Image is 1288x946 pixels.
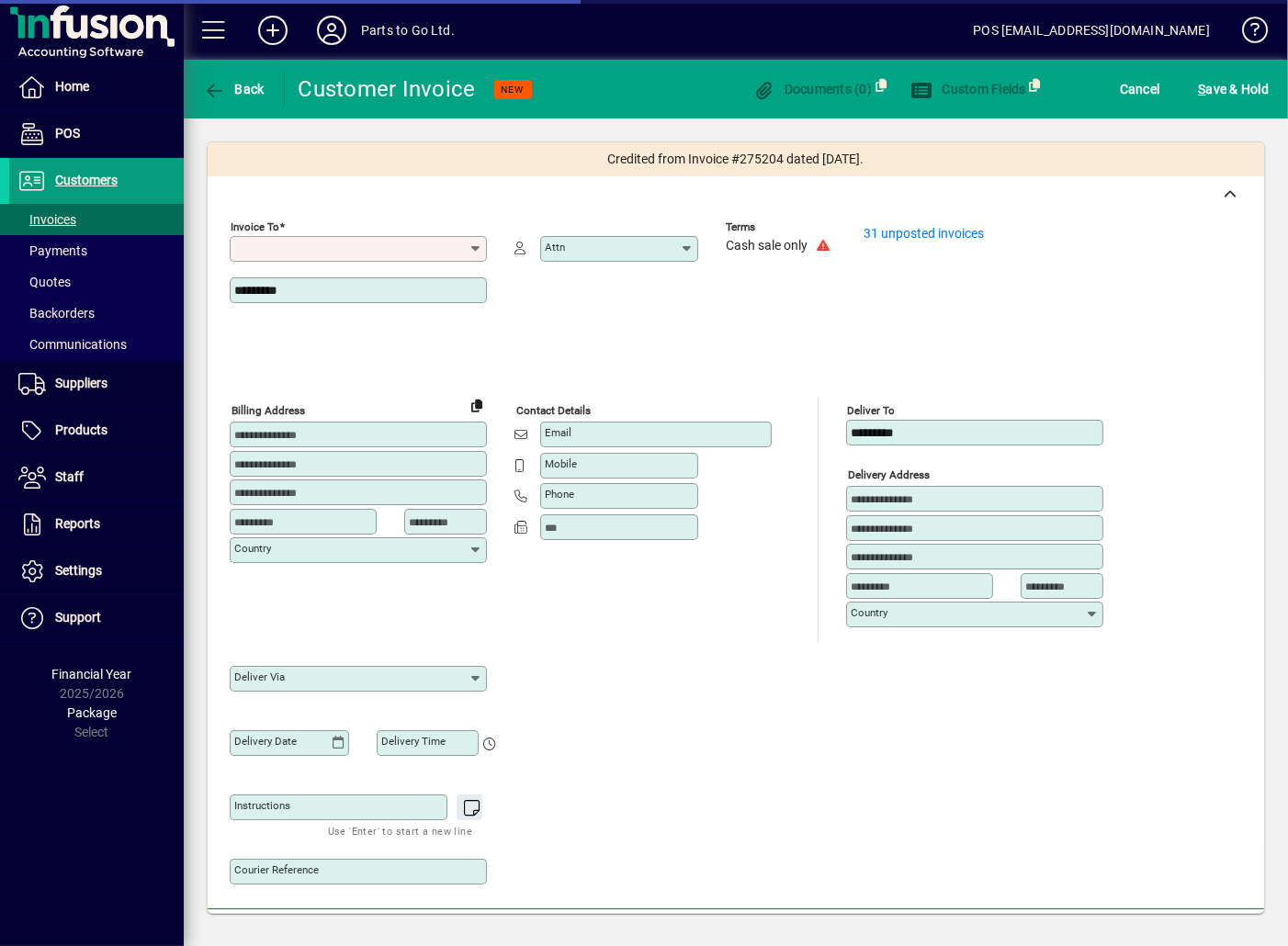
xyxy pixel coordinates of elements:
span: Terms [726,221,836,233]
a: Suppliers [9,361,184,407]
span: Suppliers [55,376,107,390]
mat-label: Email [545,426,571,439]
button: Copy to Delivery address [462,390,491,420]
span: Documents (0) [752,82,872,96]
mat-label: Country [234,542,271,555]
span: Customers [55,173,118,187]
a: Products [9,408,184,454]
span: Package [67,705,117,720]
mat-label: Delivery date [234,735,297,748]
span: Custom Fields [910,82,1026,96]
a: 31 unposted invoices [864,226,984,241]
mat-label: Courier Reference [234,863,319,876]
button: Cancel [1115,73,1165,106]
span: Reports [55,516,100,531]
button: Profile [302,14,361,47]
span: Products [55,422,107,437]
mat-label: Country [851,606,887,619]
span: Payments [18,243,87,258]
a: Settings [9,548,184,594]
mat-label: Mobile [545,457,577,470]
span: Cancel [1120,74,1160,104]
span: S [1198,82,1205,96]
mat-label: Invoice To [231,220,279,233]
a: Backorders [9,298,184,329]
mat-label: Delivery time [381,735,446,748]
span: Invoices [18,212,76,227]
a: Reports [9,501,184,547]
span: Staff [55,469,84,484]
span: Communications [18,337,127,352]
span: Backorders [18,306,95,321]
a: Support [9,595,184,641]
div: Customer Invoice [299,74,476,104]
a: Invoices [9,204,184,235]
span: Cash sale only [726,239,808,253]
span: POS [55,126,80,141]
span: NEW [502,84,525,96]
mat-label: Attn [545,241,565,253]
span: Financial Year [52,667,132,681]
a: Home [9,64,184,110]
a: Knowledge Base [1228,4,1265,63]
span: Credited from Invoice #275204 dated [DATE]. [608,150,864,169]
span: Support [55,610,101,625]
app-page-header-button: Back [184,73,285,106]
mat-label: Deliver To [847,404,895,417]
button: Custom Fields [906,73,1031,106]
div: POS [EMAIL_ADDRESS][DOMAIN_NAME] [973,16,1210,45]
a: Quotes [9,266,184,298]
mat-hint: Use 'Enter' to start a new line [328,820,472,841]
span: ave & Hold [1198,74,1269,104]
span: Quotes [18,275,71,289]
span: Back [203,82,265,96]
button: Save & Hold [1193,73,1273,106]
span: Settings [55,563,102,578]
mat-label: Deliver via [234,670,285,683]
button: Documents (0) [748,73,876,106]
button: Add [243,14,302,47]
a: Payments [9,235,184,266]
span: Home [55,79,89,94]
a: Communications [9,329,184,360]
div: Parts to Go Ltd. [361,16,455,45]
a: POS [9,111,184,157]
mat-label: Instructions [234,799,290,812]
a: Staff [9,455,184,501]
button: Back [198,73,269,106]
mat-label: Phone [545,488,574,501]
